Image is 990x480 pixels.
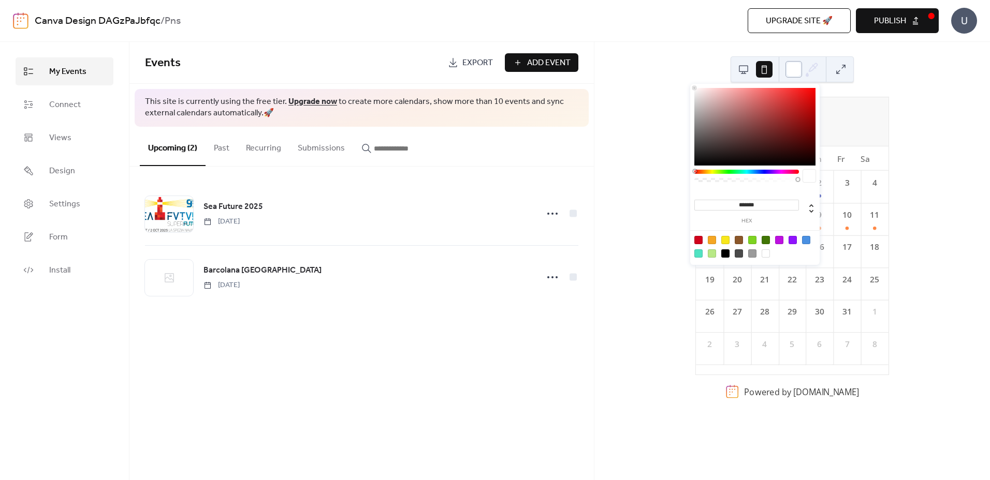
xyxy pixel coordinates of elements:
[289,127,353,165] button: Submissions
[869,242,881,253] div: 18
[841,209,853,221] div: 10
[874,15,906,27] span: Publish
[735,249,743,258] div: #4A4A4A
[49,132,71,144] span: Views
[203,264,322,277] span: Barcolana [GEOGRAPHIC_DATA]
[238,127,289,165] button: Recurring
[759,306,770,318] div: 28
[16,157,113,185] a: Design
[165,11,181,31] b: Pns
[813,242,825,253] div: 16
[49,66,86,78] span: My Events
[694,236,703,244] div: #D0021B
[951,8,977,34] div: U
[203,200,263,214] a: Sea Future 2025
[505,53,578,72] button: Add Event
[203,264,322,277] a: Barcolana [GEOGRAPHIC_DATA]
[35,11,161,31] a: Canva Design DAGzPaJbfqc
[440,53,501,72] a: Export
[759,274,770,286] div: 21
[762,236,770,244] div: #417505
[708,236,716,244] div: #F5A623
[869,338,881,350] div: 8
[813,306,825,318] div: 30
[841,306,853,318] div: 31
[694,249,703,258] div: #50E3C2
[13,12,28,29] img: logo
[813,338,825,350] div: 6
[140,127,206,166] button: Upcoming (2)
[786,306,798,318] div: 29
[49,165,75,177] span: Design
[462,57,493,69] span: Export
[721,236,730,244] div: #F8E71C
[203,280,240,291] span: [DATE]
[527,57,571,69] span: Add Event
[841,242,853,253] div: 17
[694,218,799,224] label: hex
[744,386,859,397] div: Powered by
[704,274,716,286] div: 19
[748,249,756,258] div: #9B9B9B
[16,223,113,251] a: Form
[762,249,770,258] div: #FFFFFF
[841,274,853,286] div: 24
[813,274,825,286] div: 23
[49,198,80,211] span: Settings
[789,236,797,244] div: #9013FE
[203,201,263,213] span: Sea Future 2025
[49,264,70,277] span: Install
[813,209,825,221] div: 9
[786,338,798,350] div: 5
[731,274,743,286] div: 20
[704,338,716,350] div: 2
[731,338,743,350] div: 3
[161,11,165,31] b: /
[869,306,881,318] div: 1
[49,99,81,111] span: Connect
[841,177,853,189] div: 3
[766,15,833,27] span: Upgrade site 🚀
[853,146,878,171] div: Sa
[16,124,113,152] a: Views
[145,96,578,119] span: This site is currently using the free tier. to create more calendars, show more than 10 events an...
[16,57,113,85] a: My Events
[145,52,181,74] span: Events
[748,236,756,244] div: #7ED321
[856,8,939,33] button: Publish
[829,146,853,171] div: Fr
[748,8,851,33] button: Upgrade site 🚀
[49,231,68,244] span: Form
[813,177,825,189] div: 2
[704,306,716,318] div: 26
[708,249,716,258] div: #B8E986
[869,209,881,221] div: 11
[735,236,743,244] div: #8B572A
[802,236,810,244] div: #4A90E2
[288,94,337,110] a: Upgrade now
[869,274,881,286] div: 25
[203,216,240,227] span: [DATE]
[841,338,853,350] div: 7
[786,274,798,286] div: 22
[793,386,859,397] a: [DOMAIN_NAME]
[775,236,783,244] div: #BD10E0
[869,177,881,189] div: 4
[16,91,113,118] a: Connect
[759,338,770,350] div: 4
[721,249,730,258] div: #000000
[16,256,113,284] a: Install
[206,127,238,165] button: Past
[731,306,743,318] div: 27
[16,190,113,218] a: Settings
